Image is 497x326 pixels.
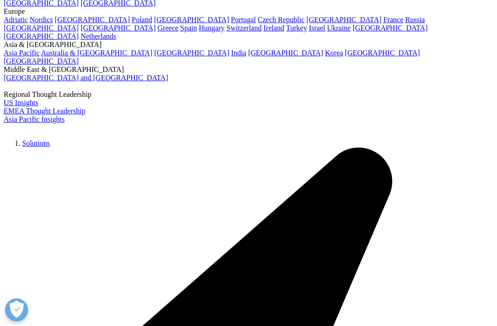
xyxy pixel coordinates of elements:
[180,24,197,32] a: Spain
[306,16,381,24] a: [GEOGRAPHIC_DATA]
[327,24,351,32] a: Ukraine
[383,16,404,24] a: France
[132,16,152,24] a: Poland
[4,99,38,107] a: US Insights
[345,49,420,57] a: [GEOGRAPHIC_DATA]
[81,24,156,32] a: [GEOGRAPHIC_DATA]
[81,32,116,40] a: Netherlands
[41,49,152,57] a: Australia & [GEOGRAPHIC_DATA]
[4,41,493,49] div: Asia & [GEOGRAPHIC_DATA]
[199,24,225,32] a: Hungary
[248,49,323,57] a: [GEOGRAPHIC_DATA]
[4,24,79,32] a: [GEOGRAPHIC_DATA]
[231,49,246,57] a: India
[231,16,256,24] a: Portugal
[29,16,53,24] a: Nordics
[22,139,50,147] a: Solutions
[157,24,178,32] a: Greece
[154,16,229,24] a: [GEOGRAPHIC_DATA]
[4,107,85,115] a: EMEA Thought Leadership
[4,74,168,82] a: [GEOGRAPHIC_DATA] and [GEOGRAPHIC_DATA]
[226,24,261,32] a: Switzerland
[4,16,28,24] a: Adriatic
[405,16,425,24] a: Russia
[4,49,40,57] a: Asia Pacific
[309,24,325,32] a: Israel
[4,115,64,123] a: Asia Pacific Insights
[263,24,284,32] a: Ireland
[4,65,493,74] div: Middle East & [GEOGRAPHIC_DATA]
[4,90,493,99] div: Regional Thought Leadership
[4,32,79,40] a: [GEOGRAPHIC_DATA]
[325,49,343,57] a: Korea
[4,7,493,16] div: Europe
[154,49,229,57] a: [GEOGRAPHIC_DATA]
[5,298,28,321] button: Abrir preferencias
[353,24,428,32] a: [GEOGRAPHIC_DATA]
[4,57,79,65] a: [GEOGRAPHIC_DATA]
[258,16,305,24] a: Czech Republic
[55,16,130,24] a: [GEOGRAPHIC_DATA]
[286,24,307,32] a: Turkey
